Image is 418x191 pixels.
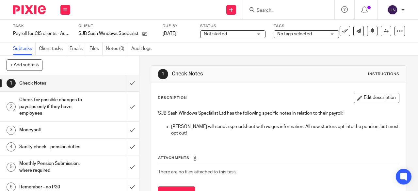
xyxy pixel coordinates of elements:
a: Audit logs [131,42,155,55]
a: Files [89,42,103,55]
a: Client tasks [39,42,66,55]
span: There are no files attached to this task. [158,170,237,174]
button: Edit description [354,93,399,103]
h1: Check Notes [172,71,293,77]
label: Tags [274,24,339,29]
div: 5 [7,163,16,172]
label: Client [78,24,154,29]
p: SJB Sash Windows Specialist Ltd has the following specific notes in relation to their payroll: [158,110,399,117]
h1: Sanity check - pension duties [19,142,86,152]
span: Not started [204,32,227,36]
a: Notes (0) [106,42,128,55]
img: svg%3E [387,5,398,15]
h1: Check for possible changes to payslips only if they have employees [19,95,86,118]
p: Description [158,95,187,101]
span: No tags selected [277,32,312,36]
span: Attachments [158,156,189,160]
div: 1 [7,79,16,88]
input: Search [256,8,315,14]
div: Instructions [368,72,399,77]
label: Due by [163,24,192,29]
span: [DATE] [163,31,176,36]
div: Payroll for CIS clients - August [13,30,70,37]
label: Task [13,24,70,29]
p: SJB Sash Windows Specialist Ltd [78,30,139,37]
div: 2 [7,102,16,111]
h1: Moneysoft [19,125,86,135]
div: 1 [158,69,168,79]
div: 4 [7,142,16,151]
label: Status [200,24,265,29]
button: + Add subtask [7,59,42,71]
h1: Check Notes [19,78,86,88]
div: 3 [7,126,16,135]
a: Emails [70,42,86,55]
img: Pixie [13,5,46,14]
p: [PERSON_NAME] will send a spreadsheet with wages information. All new starters opt into the pensi... [171,123,399,137]
a: Subtasks [13,42,36,55]
h1: Monthly Pension Submission, where required [19,159,86,175]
